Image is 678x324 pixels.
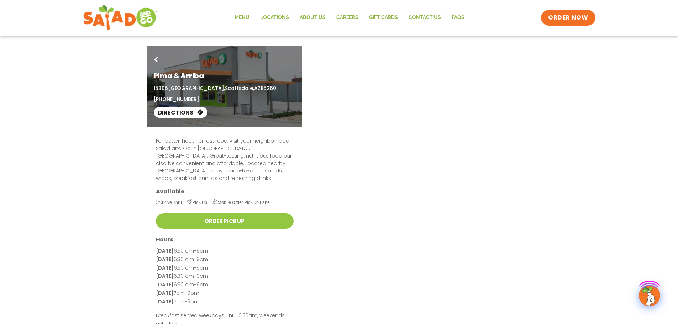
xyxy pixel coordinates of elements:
strong: [DATE] [156,281,174,288]
p: 6:30 am-9pm [156,264,294,272]
a: Directions [154,107,207,118]
span: Drive-Thru [156,200,182,205]
span: Scottsdale, [225,85,254,92]
p: 6:30 am-9pm [156,255,294,264]
strong: [DATE] [156,272,174,280]
img: new-SAG-logo-768×292 [83,4,158,32]
span: Pick-Up [186,200,207,205]
strong: [DATE] [156,298,174,305]
a: FAQs [446,10,470,26]
p: 7am-9pm [156,289,294,298]
p: For better, healthier fast food, visit your neighborhood Salad and Go in [GEOGRAPHIC_DATA], [GEOG... [156,137,294,182]
span: 15305 [154,85,168,92]
p: 6:30 am-9pm [156,281,294,289]
a: Contact Us [403,10,446,26]
strong: [DATE] [156,264,174,271]
h3: Available [156,188,294,195]
h1: Pima & Arriba [154,70,296,81]
strong: [DATE] [156,290,174,297]
h3: Hours [156,236,294,243]
a: About Us [294,10,331,26]
a: Careers [331,10,364,26]
nav: Menu [229,10,470,26]
p: 6:30 am-9pm [156,272,294,281]
span: [GEOGRAPHIC_DATA], [168,85,225,92]
span: Mobile Order Pick-up Lane [212,200,270,205]
span: AZ [254,85,261,92]
a: GIFT CARDS [364,10,403,26]
p: 7am-9pm [156,298,294,306]
a: ORDER NOW [541,10,595,26]
a: Locations [255,10,294,26]
strong: [DATE] [156,247,174,254]
p: 6:30 am-9pm [156,247,294,255]
a: Menu [229,10,255,26]
span: ORDER NOW [548,14,588,22]
span: 85260 [261,85,276,92]
strong: [DATE] [156,256,174,263]
a: Order Pickup [156,213,294,229]
a: [PHONE_NUMBER] [154,96,199,103]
